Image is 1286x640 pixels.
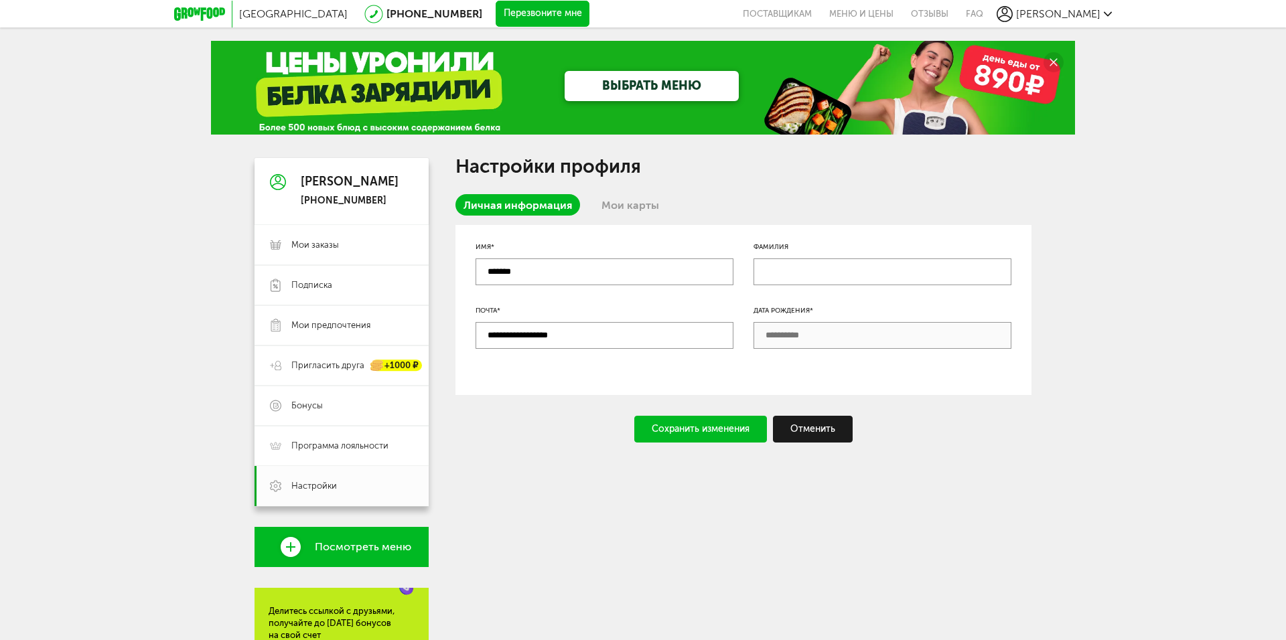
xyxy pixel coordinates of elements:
span: [PERSON_NAME] [1016,7,1100,20]
div: +1000 ₽ [371,360,422,372]
a: [PHONE_NUMBER] [386,7,482,20]
a: Подписка [255,265,429,305]
a: Программа лояльности [255,426,429,466]
a: Посмотреть меню [255,527,429,567]
span: Подписка [291,279,332,291]
span: [GEOGRAPHIC_DATA] [239,7,348,20]
a: Пригласить друга +1000 ₽ [255,345,429,386]
span: Посмотреть меню [315,541,411,553]
div: [PHONE_NUMBER] [301,195,399,207]
button: Перезвоните мне [496,1,589,27]
a: Мои заказы [255,225,429,265]
span: Настройки [291,480,337,492]
span: Мои предпочтения [291,319,370,331]
a: Личная информация [455,194,580,216]
div: Фамилия [754,242,1011,252]
div: Почта* [476,305,733,316]
span: Пригласить друга [291,359,364,372]
div: Сохранить изменения [634,416,767,443]
div: Отменить [773,416,853,443]
a: Настройки [255,466,429,506]
a: ВЫБРАТЬ МЕНЮ [565,71,739,101]
a: Мои карты [593,194,667,216]
a: Бонусы [255,386,429,426]
span: Бонусы [291,400,323,412]
div: [PERSON_NAME] [301,175,399,189]
a: Мои предпочтения [255,305,429,345]
div: Дата рождения* [754,305,1011,316]
h1: Настройки профиля [455,158,1031,175]
span: Мои заказы [291,239,339,251]
span: Программа лояльности [291,440,388,452]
